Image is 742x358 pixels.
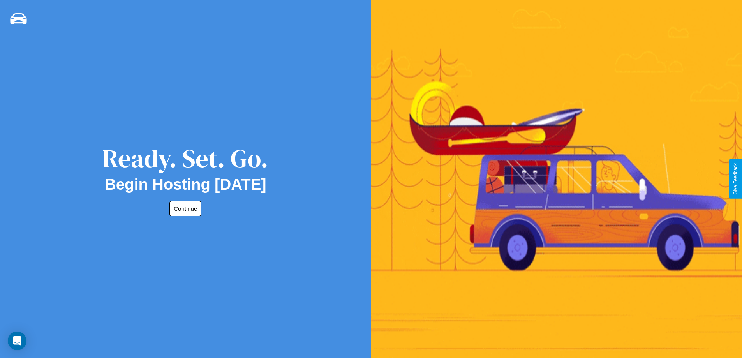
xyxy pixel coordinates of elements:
[105,176,266,193] h2: Begin Hosting [DATE]
[8,332,26,350] div: Open Intercom Messenger
[102,141,268,176] div: Ready. Set. Go.
[733,163,738,195] div: Give Feedback
[169,201,201,216] button: Continue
